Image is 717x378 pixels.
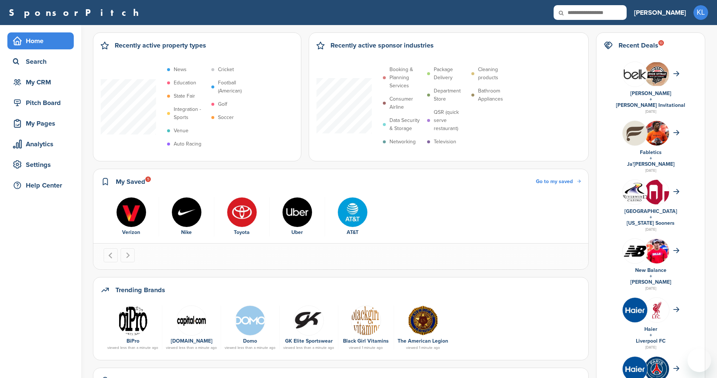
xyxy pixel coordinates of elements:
[7,156,74,173] a: Settings
[283,346,334,350] div: viewed less than a minute ago
[11,179,74,192] div: Help Center
[107,197,155,237] a: P hn 5tr 400x400 Verizon
[434,66,468,82] p: Package Delivery
[408,305,438,336] img: 162px american legion seal svg.svg
[658,40,664,46] div: 13
[604,344,697,351] div: [DATE]
[644,239,669,273] img: 220px josh allen
[225,346,276,350] div: viewed less than a minute ago
[650,273,652,279] a: +
[630,279,671,285] a: [PERSON_NAME]
[634,7,686,18] h3: [PERSON_NAME]
[235,305,265,336] img: Domo logo
[11,34,74,48] div: Home
[11,96,74,109] div: Pitch Board
[627,161,675,167] a: Ja'[PERSON_NAME]
[273,228,321,237] div: Uber
[116,176,145,187] h2: My Saved
[627,220,675,226] a: [US_STATE] Sooners
[329,228,377,237] div: AT&T
[104,197,159,237] div: 1 of 5
[389,116,423,133] p: Data Security & Storage
[11,117,74,130] div: My Pages
[11,55,74,68] div: Search
[635,267,666,273] a: New Balance
[536,178,573,185] span: Go to my saved
[218,66,234,74] p: Cricket
[389,66,423,90] p: Booking & Planning Services
[159,197,214,237] div: 2 of 5
[171,338,212,344] a: [DOMAIN_NAME]
[118,305,148,336] img: Imgres
[434,138,456,146] p: Television
[7,136,74,153] a: Analytics
[294,305,324,336] img: Data
[693,5,708,20] span: KL
[107,305,158,335] a: Imgres
[604,285,697,292] div: [DATE]
[11,76,74,89] div: My CRM
[644,180,669,214] img: Data?1415805766
[174,140,201,148] p: Auto Racing
[536,178,581,186] a: Go to my saved
[478,87,512,103] p: Bathroom Appliances
[115,285,165,295] h2: Trending Brands
[7,94,74,111] a: Pitch Board
[127,338,139,344] a: BiPro
[604,226,697,233] div: [DATE]
[218,79,252,95] p: Football (American)
[650,214,652,220] a: +
[166,305,217,335] a: 1497552829capital com logo
[116,197,146,227] img: P hn 5tr 400x400
[214,197,270,237] div: 3 of 5
[243,338,257,344] a: Domo
[172,197,202,227] img: Nike logo
[227,197,257,227] img: Toyota logo
[174,105,208,122] p: Integration - Sports
[650,96,652,102] a: +
[104,248,118,262] button: Go to last slide
[634,4,686,21] a: [PERSON_NAME]
[174,79,196,87] p: Education
[434,108,468,133] p: QSR (quick serve restaurant)
[389,95,423,111] p: Consumer Airline
[687,349,711,372] iframe: Button to launch messaging window
[389,138,416,146] p: Networking
[9,8,143,17] a: SponsorPitch
[623,62,647,87] img: L 1bnuap 400x400
[176,305,207,336] img: 1497552829capital com logo
[329,197,377,237] a: Tpli2eyp 400x400 AT&T
[630,90,671,97] a: [PERSON_NAME]
[166,346,217,350] div: viewed less than a minute ago
[115,40,206,50] h2: Recently active property types
[624,208,677,214] a: [GEOGRAPHIC_DATA]
[107,228,155,237] div: Verizon
[7,53,74,70] a: Search
[285,338,333,344] a: GK Elite Sportswear
[218,100,227,108] p: Golf
[342,305,390,335] a: 42bade3a 7df0 40e0 afd4 7f52ccbcc558
[283,305,334,335] a: Data
[7,115,74,132] a: My Pages
[650,332,652,338] a: +
[145,176,151,182] div: 5
[636,338,666,344] a: Liverpool FC
[616,102,685,108] a: [PERSON_NAME] Invitational
[650,155,652,161] a: +
[174,92,195,100] p: State Fair
[282,197,312,227] img: Uber logo
[604,108,697,115] div: [DATE]
[163,197,210,237] a: Nike logo Nike
[434,87,468,103] p: Department Store
[398,305,448,335] a: 162px american legion seal svg.svg
[11,137,74,151] div: Analytics
[121,248,135,262] button: Next slide
[7,74,74,91] a: My CRM
[604,167,697,174] div: [DATE]
[351,305,381,336] img: 42bade3a 7df0 40e0 afd4 7f52ccbcc558
[342,346,390,350] div: viewed 1 minute ago
[273,197,321,237] a: Uber logo Uber
[174,66,187,74] p: News
[644,121,669,150] img: Ja'marr chase
[478,66,512,82] p: Cleaning products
